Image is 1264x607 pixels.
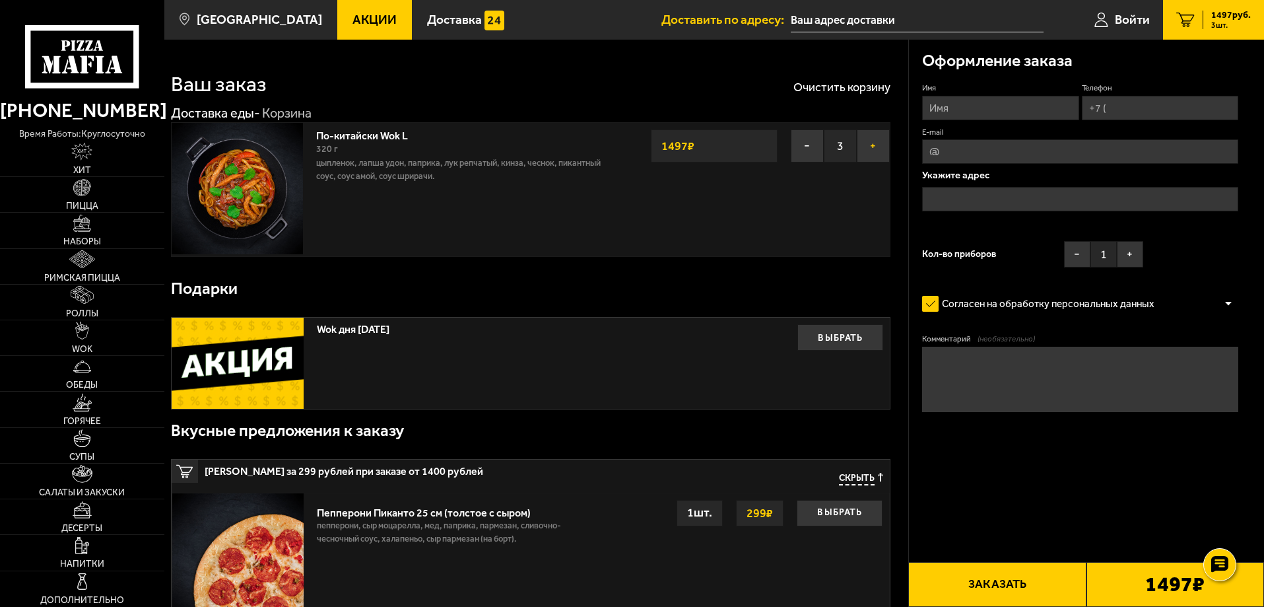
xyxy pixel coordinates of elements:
button: − [1064,241,1090,268]
strong: 1497 ₽ [658,133,698,159]
label: Комментарий [922,334,1238,345]
span: Акции [352,13,397,26]
strong: 299 ₽ [743,501,776,526]
button: Очистить корзину [793,81,890,93]
label: Имя [922,83,1079,94]
h3: Подарки [171,281,238,297]
img: 15daf4d41897b9f0e9f617042186c801.svg [484,11,504,30]
span: Доставить по адресу: [661,13,791,26]
span: 3 [824,129,857,162]
span: 1 [1090,241,1117,268]
span: Войти [1115,13,1150,26]
p: Укажите адрес [922,170,1238,180]
span: Роллы [66,309,98,318]
input: @ [922,139,1238,164]
input: Ваш адрес доставки [791,8,1044,32]
p: цыпленок, лапша удон, паприка, лук репчатый, кинза, чеснок, пикантный соус, соус Амой, соус шрирачи. [316,157,609,183]
span: Горячее [63,417,101,426]
a: По-китайски Wok L [316,125,421,142]
button: Заказать [908,562,1086,607]
span: Напитки [60,559,104,569]
span: WOK [72,345,92,354]
span: [GEOGRAPHIC_DATA] [197,13,322,26]
span: [PERSON_NAME] за 299 рублей при заказе от 1400 рублей [205,460,636,477]
span: Wok дня [DATE] [317,318,748,335]
div: Пепперони Пиканто 25 см (толстое с сыром) [317,500,566,519]
label: E-mail [922,127,1238,138]
button: Выбрать [797,500,882,526]
h1: Ваш заказ [171,74,267,95]
label: Согласен на обработку персональных данных [922,291,1168,317]
span: Пицца [66,201,98,211]
label: Телефон [1082,83,1238,94]
span: Скрыть [839,473,875,485]
b: 1497 ₽ [1145,574,1205,595]
span: (необязательно) [978,334,1035,345]
span: 1497 руб. [1211,11,1251,20]
input: +7 ( [1082,96,1238,120]
span: 320 г [316,143,338,155]
p: пепперони, сыр Моцарелла, мед, паприка, пармезан, сливочно-чесночный соус, халапеньо, сыр пармеза... [317,519,566,552]
button: + [857,129,890,162]
button: Выбрать [797,324,883,351]
span: 3 шт. [1211,21,1251,29]
h3: Вкусные предложения к заказу [171,423,404,439]
span: Дополнительно [40,596,124,605]
span: Римская пицца [44,273,120,283]
button: − [791,129,824,162]
a: Доставка еды- [171,105,260,121]
h3: Оформление заказа [922,53,1073,69]
span: Кол-во приборов [922,250,996,259]
span: Десерты [61,524,102,533]
span: Доставка [427,13,482,26]
span: Наборы [63,237,101,246]
div: Корзина [262,105,312,122]
button: + [1117,241,1143,268]
span: Салаты и закуски [39,488,125,497]
input: Имя [922,96,1079,120]
span: Супы [69,452,94,462]
div: 1 шт. [677,500,723,526]
button: Скрыть [839,473,883,485]
span: Хит [73,166,91,175]
span: Обеды [66,380,98,390]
